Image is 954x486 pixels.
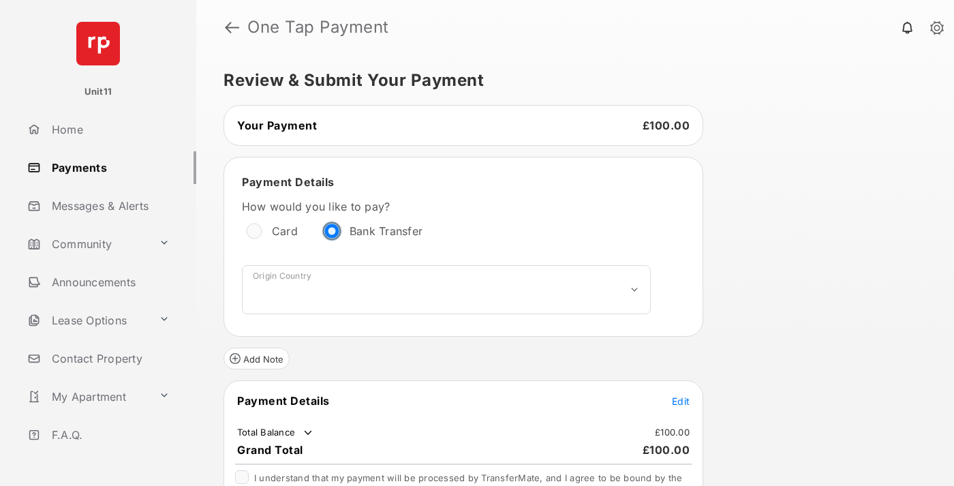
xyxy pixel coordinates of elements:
label: Bank Transfer [350,224,422,238]
button: Edit [672,394,690,408]
a: My Apartment [22,380,153,413]
p: Unit11 [84,85,112,99]
td: Total Balance [236,426,315,440]
span: Payment Details [237,394,330,408]
span: Grand Total [237,443,303,457]
span: £100.00 [643,443,690,457]
span: Payment Details [242,175,335,189]
img: svg+xml;base64,PHN2ZyB4bWxucz0iaHR0cDovL3d3dy53My5vcmcvMjAwMC9zdmciIHdpZHRoPSI2NCIgaGVpZ2h0PSI2NC... [76,22,120,65]
h5: Review & Submit Your Payment [224,72,916,89]
a: Messages & Alerts [22,189,196,222]
span: Your Payment [237,119,317,132]
a: Contact Property [22,342,196,375]
button: Add Note [224,348,290,369]
a: F.A.Q. [22,419,196,451]
a: Community [22,228,153,260]
span: Edit [672,395,690,407]
span: £100.00 [643,119,690,132]
label: How would you like to pay? [242,200,651,213]
a: Lease Options [22,304,153,337]
a: Payments [22,151,196,184]
strong: One Tap Payment [247,19,389,35]
td: £100.00 [654,426,690,438]
a: Home [22,113,196,146]
a: Announcements [22,266,196,299]
label: Card [272,224,298,238]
